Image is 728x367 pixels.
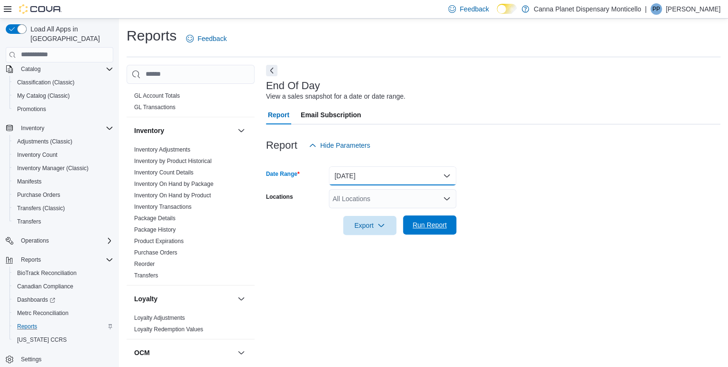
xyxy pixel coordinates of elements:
span: BioTrack Reconciliation [13,267,113,279]
a: Reports [13,321,41,332]
a: Loyalty Adjustments [134,315,185,321]
span: Reports [17,323,37,330]
span: Classification (Classic) [17,79,75,86]
span: Catalog [21,65,40,73]
span: Reports [21,256,41,264]
span: Metrc Reconciliation [17,309,69,317]
span: Settings [17,353,113,365]
a: Purchase Orders [134,249,177,256]
a: Transfers [13,216,45,227]
span: Transfers [17,218,41,225]
span: Transfers [134,272,158,279]
a: Inventory Count Details [134,169,194,176]
button: Inventory [134,126,234,135]
span: Operations [17,235,113,246]
a: Inventory by Product Historical [134,158,212,164]
span: BioTrack Reconciliation [17,269,77,277]
label: Locations [266,193,293,201]
a: Product Expirations [134,238,184,245]
h3: Loyalty [134,294,157,304]
span: Load All Apps in [GEOGRAPHIC_DATA] [27,24,113,43]
button: My Catalog (Classic) [10,89,117,102]
span: Adjustments (Classic) [13,136,113,147]
span: Canadian Compliance [17,283,73,290]
span: Canadian Compliance [13,281,113,292]
button: Manifests [10,175,117,188]
span: Loyalty Redemption Values [134,326,203,333]
span: GL Account Totals [134,92,180,100]
span: Manifests [17,178,41,185]
a: Promotions [13,103,50,115]
span: Hide Parameters [320,141,370,150]
a: Inventory On Hand by Product [134,192,211,199]
a: Loyalty Redemption Values [134,326,203,333]
button: Catalog [2,62,117,76]
a: Inventory Adjustments [134,146,190,153]
a: Dashboards [10,293,117,306]
a: Manifests [13,176,45,187]
button: Catalog [17,63,44,75]
img: Cova [19,4,62,14]
span: Reports [13,321,113,332]
p: | [645,3,647,15]
span: Inventory On Hand by Product [134,192,211,199]
span: Product Expirations [134,237,184,245]
a: My Catalog (Classic) [13,90,74,102]
p: [PERSON_NAME] [666,3,720,15]
button: Operations [17,235,53,246]
span: Purchase Orders [13,189,113,201]
span: Catalog [17,63,113,75]
button: Classification (Classic) [10,76,117,89]
div: Inventory [127,144,255,285]
span: Metrc Reconciliation [13,307,113,319]
button: Inventory [17,122,48,134]
button: Next [266,65,277,76]
p: Canna Planet Dispensary Monticello [534,3,641,15]
button: Run Report [403,215,456,234]
button: Open list of options [443,195,451,203]
button: Inventory Manager (Classic) [10,162,117,175]
a: Feedback [182,29,230,48]
a: GL Transactions [134,104,176,111]
button: BioTrack Reconciliation [10,266,117,280]
span: Feedback [460,4,489,14]
a: Adjustments (Classic) [13,136,76,147]
span: Inventory Manager (Classic) [13,163,113,174]
span: Dashboards [17,296,55,304]
span: Report [268,105,289,124]
button: Loyalty [134,294,234,304]
span: Package History [134,226,176,234]
h3: End Of Day [266,80,320,92]
span: GL Transactions [134,103,176,111]
span: Reorder [134,260,155,268]
button: Transfers (Classic) [10,202,117,215]
h3: OCM [134,348,150,357]
span: Dashboards [13,294,113,306]
button: Transfers [10,215,117,228]
button: Promotions [10,102,117,116]
div: Finance [127,90,255,117]
span: My Catalog (Classic) [13,90,113,102]
span: Inventory Transactions [134,203,192,211]
button: [US_STATE] CCRS [10,333,117,347]
span: Inventory by Product Historical [134,157,212,165]
a: [US_STATE] CCRS [13,334,70,346]
button: Reports [17,254,45,265]
button: Settings [2,352,117,366]
label: Date Range [266,170,300,178]
span: Inventory Count [13,149,113,161]
span: Run Report [413,220,447,230]
span: Inventory [21,124,44,132]
span: Operations [21,237,49,245]
span: Purchase Orders [17,191,60,199]
button: Export [343,216,396,235]
a: Purchase Orders [13,189,64,201]
a: Canadian Compliance [13,281,77,292]
div: Parth Patel [650,3,662,15]
button: [DATE] [329,166,456,185]
span: Inventory Manager (Classic) [17,164,89,172]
